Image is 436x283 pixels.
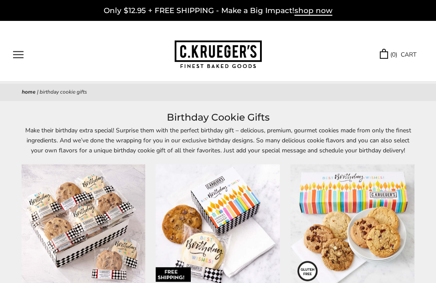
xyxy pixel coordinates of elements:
[175,40,262,69] img: C.KRUEGER'S
[294,6,332,16] span: shop now
[22,88,414,97] nav: breadcrumbs
[22,88,36,95] a: Home
[22,125,414,155] p: Make their birthday extra special! Surprise them with the perfect birthday gift – delicious, prem...
[104,6,332,16] a: Only $12.95 + FREE SHIPPING - Make a Big Impact!shop now
[380,50,416,60] a: (0) CART
[40,88,87,95] span: Birthday Cookie Gifts
[22,110,414,125] h1: Birthday Cookie Gifts
[37,88,38,95] span: |
[13,51,24,58] button: Open navigation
